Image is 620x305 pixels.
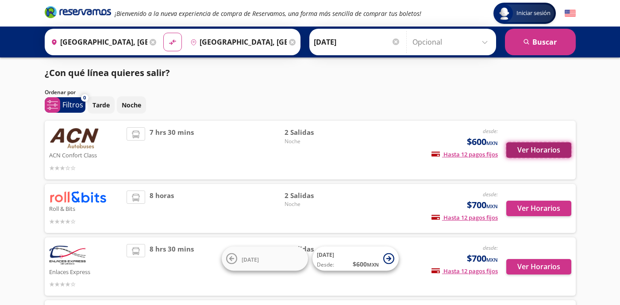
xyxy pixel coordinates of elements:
i: Brand Logo [45,5,111,19]
span: 2 Salidas [285,127,347,137]
span: Desde: [317,261,334,269]
p: Tarde [92,100,110,110]
em: desde: [483,244,498,252]
button: Noche [117,96,146,114]
span: Noche [285,137,347,145]
small: MXN [486,256,498,263]
button: Ver Horarios [506,142,571,158]
span: Noche [285,200,347,208]
span: Hasta 12 pagos fijos [431,150,498,158]
button: Tarde [88,96,115,114]
input: Elegir Fecha [314,31,400,53]
p: Filtros [62,99,83,110]
button: Ver Horarios [506,259,571,274]
button: Ver Horarios [506,201,571,216]
input: Buscar Destino [187,31,287,53]
button: 0Filtros [45,97,85,113]
span: 8 horas [150,191,174,226]
p: Ordenar por [45,88,76,96]
img: ACN Confort Class [49,127,100,149]
span: $700 [467,252,498,265]
span: $700 [467,198,498,212]
span: 0 [83,94,86,102]
button: [DATE] [222,247,308,271]
span: Hasta 12 pagos fijos [431,213,498,221]
span: 8 hrs 30 mins [150,244,194,290]
small: MXN [486,140,498,146]
span: [DATE] [242,255,259,263]
span: $600 [467,135,498,149]
button: English [565,8,576,19]
button: [DATE]Desde:$600MXN [312,247,399,271]
em: desde: [483,127,498,135]
em: ¡Bienvenido a la nueva experiencia de compra de Reservamos, una forma más sencilla de comprar tus... [115,9,421,18]
p: ACN Confort Class [49,149,123,160]
img: Roll & Bits [49,191,107,203]
input: Buscar Origen [47,31,147,53]
span: 7 hrs 30 mins [150,127,194,173]
em: desde: [483,191,498,198]
p: Enlaces Express [49,266,123,277]
a: Brand Logo [45,5,111,21]
span: Iniciar sesión [513,9,554,18]
p: Noche [122,100,141,110]
img: Enlaces Express [49,244,86,266]
span: 2 Salidas [285,191,347,201]
span: 2 Salidas [285,244,347,254]
small: MXN [367,261,379,268]
small: MXN [486,203,498,210]
span: Hasta 12 pagos fijos [431,267,498,275]
span: [DATE] [317,251,334,259]
button: Buscar [505,29,576,55]
p: Roll & Bits [49,203,123,213]
p: ¿Con qué línea quieres salir? [45,66,170,80]
span: $ 600 [353,259,379,269]
input: Opcional [412,31,492,53]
